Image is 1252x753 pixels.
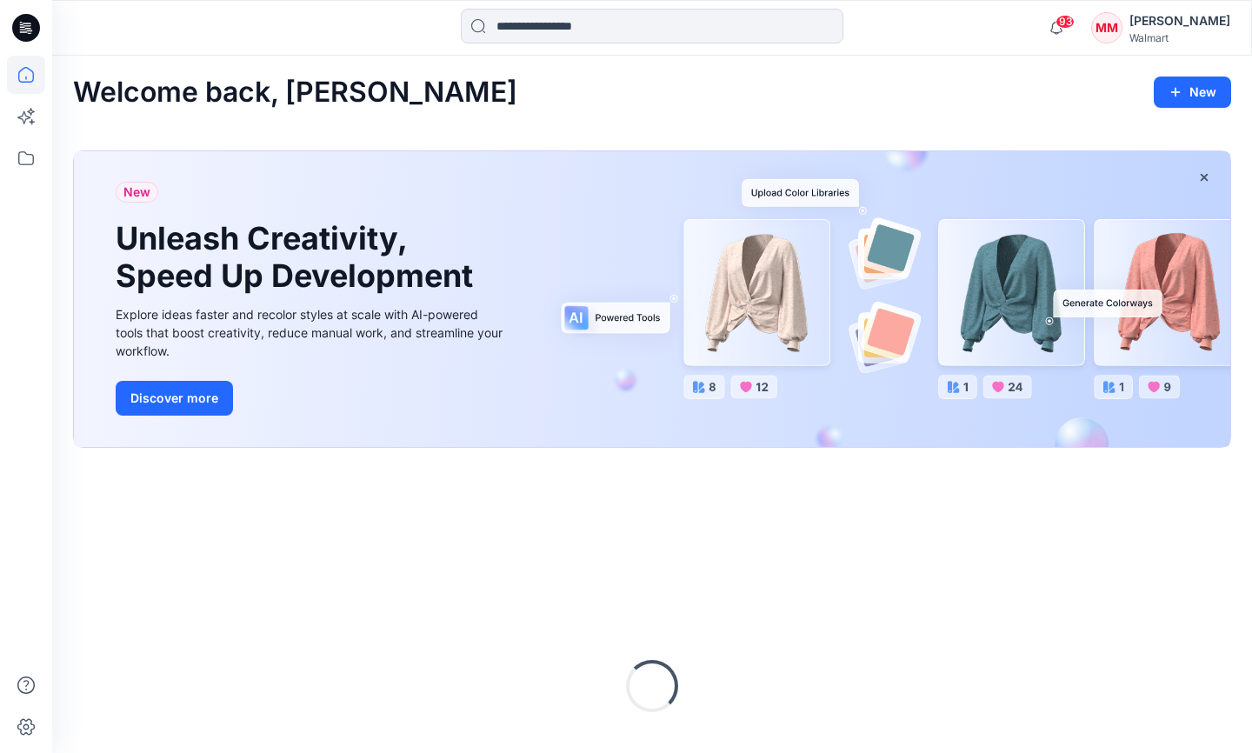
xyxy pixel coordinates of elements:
[116,381,507,416] a: Discover more
[123,182,150,203] span: New
[116,381,233,416] button: Discover more
[1091,12,1122,43] div: MM
[116,220,481,295] h1: Unleash Creativity, Speed Up Development
[1129,31,1230,44] div: Walmart
[1154,77,1231,108] button: New
[1129,10,1230,31] div: [PERSON_NAME]
[116,305,507,360] div: Explore ideas faster and recolor styles at scale with AI-powered tools that boost creativity, red...
[1056,15,1075,29] span: 93
[73,77,517,109] h2: Welcome back, [PERSON_NAME]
